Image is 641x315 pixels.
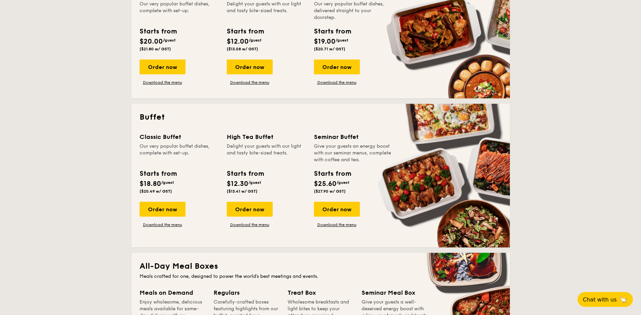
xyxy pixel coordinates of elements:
[619,296,627,304] span: 🦙
[314,59,360,74] div: Order now
[227,1,306,21] div: Delight your guests with our light and tasty bite-sized treats.
[227,180,248,188] span: $12.30
[140,112,502,123] h2: Buffet
[314,132,393,142] div: Seminar Buffet
[577,292,633,307] button: Chat with us🦙
[161,180,174,185] span: /guest
[227,26,264,37] div: Starts from
[314,38,336,46] span: $19.00
[140,26,176,37] div: Starts from
[337,180,349,185] span: /guest
[288,288,353,297] div: Treat Box
[140,59,186,74] div: Order now
[314,202,360,217] div: Order now
[163,38,176,43] span: /guest
[314,80,360,85] a: Download the menu
[583,296,617,303] span: Chat with us
[227,222,273,227] a: Download the menu
[314,169,351,179] div: Starts from
[227,80,273,85] a: Download the menu
[140,288,205,297] div: Meals on Demand
[362,288,427,297] div: Seminar Meal Box
[140,261,502,272] h2: All-Day Meal Boxes
[227,132,306,142] div: High Tea Buffet
[140,132,219,142] div: Classic Buffet
[140,273,502,280] div: Meals crafted for one, designed to power the world's best meetings and events.
[227,59,273,74] div: Order now
[140,202,186,217] div: Order now
[140,80,186,85] a: Download the menu
[314,189,346,194] span: ($27.90 w/ GST)
[227,38,249,46] span: $12.00
[227,143,306,163] div: Delight your guests with our light and tasty bite-sized treats.
[249,38,262,43] span: /guest
[314,26,351,37] div: Starts from
[227,169,264,179] div: Starts from
[314,1,393,21] div: Our very popular buffet dishes, delivered straight to your doorstep.
[314,222,360,227] a: Download the menu
[227,202,273,217] div: Order now
[140,1,219,21] div: Our very popular buffet dishes, complete with set-up.
[140,169,176,179] div: Starts from
[227,189,257,194] span: ($13.41 w/ GST)
[140,180,161,188] span: $18.80
[248,180,261,185] span: /guest
[140,222,186,227] a: Download the menu
[140,189,172,194] span: ($20.49 w/ GST)
[336,38,348,43] span: /guest
[140,38,163,46] span: $20.00
[140,143,219,163] div: Our very popular buffet dishes, complete with set-up.
[214,288,279,297] div: Regulars
[314,180,337,188] span: $25.60
[227,47,258,51] span: ($13.08 w/ GST)
[140,47,171,51] span: ($21.80 w/ GST)
[314,47,345,51] span: ($20.71 w/ GST)
[314,143,393,163] div: Give your guests an energy boost with our seminar menus, complete with coffee and tea.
